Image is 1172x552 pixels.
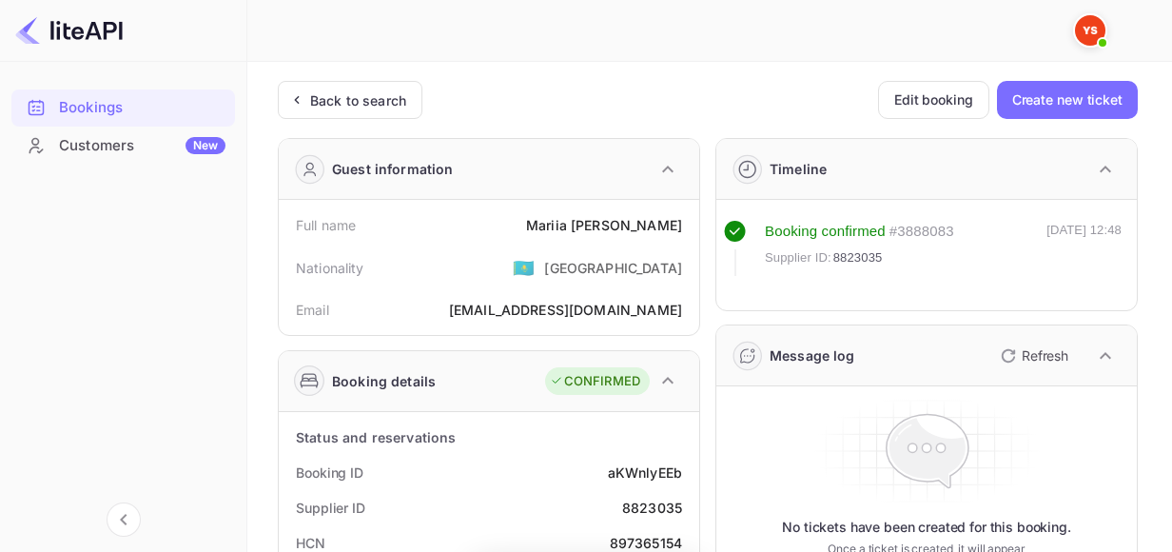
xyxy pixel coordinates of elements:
div: Message log [770,345,855,365]
div: New [186,137,225,154]
div: Back to search [310,90,406,110]
div: Booking ID [296,463,363,483]
button: Refresh [989,341,1076,371]
div: Bookings [59,97,225,119]
span: Supplier ID: [765,248,831,267]
div: Nationality [296,258,364,278]
img: LiteAPI logo [15,15,123,46]
div: Status and reservations [296,427,456,447]
span: United States [513,250,535,285]
div: Guest information [332,159,454,179]
div: Bookings [11,89,235,127]
span: 8823035 [833,248,883,267]
div: [DATE] 12:48 [1046,221,1122,276]
div: Timeline [770,159,827,179]
div: # 3888083 [889,221,954,243]
div: [GEOGRAPHIC_DATA] [544,258,682,278]
div: Full name [296,215,356,235]
button: Create new ticket [997,81,1138,119]
div: [EMAIL_ADDRESS][DOMAIN_NAME] [449,300,682,320]
div: Email [296,300,329,320]
div: Booking details [332,371,436,391]
p: Refresh [1022,345,1068,365]
button: Edit booking [878,81,989,119]
a: Bookings [11,89,235,125]
img: Yandex Support [1075,15,1105,46]
div: CONFIRMED [550,372,640,391]
button: Collapse navigation [107,503,141,537]
div: Supplier ID [296,498,365,518]
p: No tickets have been created for this booking. [782,518,1071,537]
div: Mariia [PERSON_NAME] [526,215,682,235]
div: 8823035 [622,498,682,518]
div: Booking confirmed [765,221,886,243]
div: Customers [59,135,225,157]
div: aKWnlyEEb [608,463,682,483]
div: CustomersNew [11,128,235,165]
a: CustomersNew [11,128,235,163]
